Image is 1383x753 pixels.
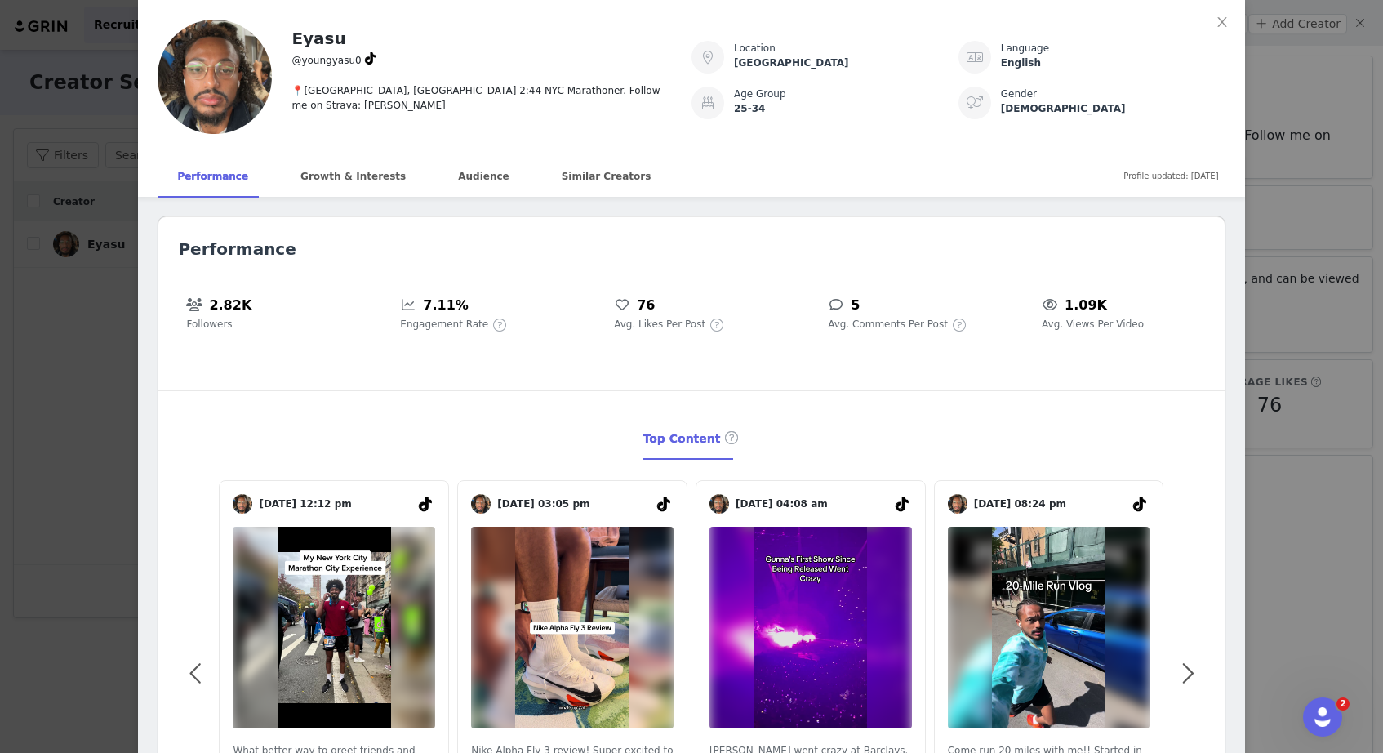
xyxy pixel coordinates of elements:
span: Avg. Comments Per Post [828,317,948,332]
img: Nike Alpha Fly 3 review! Super excited to race in these!! Big fan of @Nike running products and t... [515,527,629,729]
div: Similar Creators [542,154,671,198]
span: [DATE] 08:24 pm [967,497,1131,511]
div: 25-34 [734,101,958,116]
span: Profile updated: [DATE] [1123,158,1218,194]
h2: Performance [178,237,1204,261]
h5: 2.82K [209,295,251,316]
img: Gunna went crazy at Barclays. Played old and new stuff, sounded great. Just wish he played Spendi... [754,527,867,729]
h2: Eyasu [291,26,345,51]
span: [DATE] 12:12 pm [252,497,416,511]
h5: 76 [637,295,655,316]
img: v2 [948,494,967,514]
div: Performance [158,154,268,198]
div: [DEMOGRAPHIC_DATA] [1001,101,1225,116]
div: Age Group [734,87,958,101]
div: Audience [438,154,528,198]
div: Gender [1001,87,1225,101]
h5: 1.09K [1065,295,1107,316]
img: v2 [709,494,729,514]
span: Engagement Rate [400,317,488,332]
div: Location [734,41,958,56]
span: Avg. Views Per Video [1042,317,1144,332]
div: Language [1001,41,1225,56]
h5: 7.11% [423,295,469,316]
img: What better way to greet friends and family cheering for you at the #NewYorkCityMarathon than a q... [278,527,391,729]
i: icon: close [1216,16,1229,29]
span: [DATE] 04:08 am [729,497,892,511]
img: v2 [471,494,491,514]
iframe: Intercom live chat [1303,697,1342,737]
img: Come run 20 miles with me!! Started in Bed-Stuy, ended in Central Park and had to take the train ... [992,527,1105,729]
div: [GEOGRAPHIC_DATA] [734,56,958,70]
img: v2 [158,20,272,134]
h5: 5 [851,295,860,316]
div: English [1001,56,1225,70]
span: [DATE] 03:05 pm [491,497,654,511]
span: 2 [1336,697,1350,711]
div: Top Content [643,418,740,461]
span: Followers [186,317,232,332]
div: Growth & Interests [281,154,425,198]
div: 📍[GEOGRAPHIC_DATA], [GEOGRAPHIC_DATA] 2:44 NYC Marathoner. Follow me on Strava: [PERSON_NAME] [291,70,672,113]
span: Avg. Likes Per Post [614,317,705,332]
span: @youngyasu0 [291,55,361,66]
img: v2 [233,494,252,514]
